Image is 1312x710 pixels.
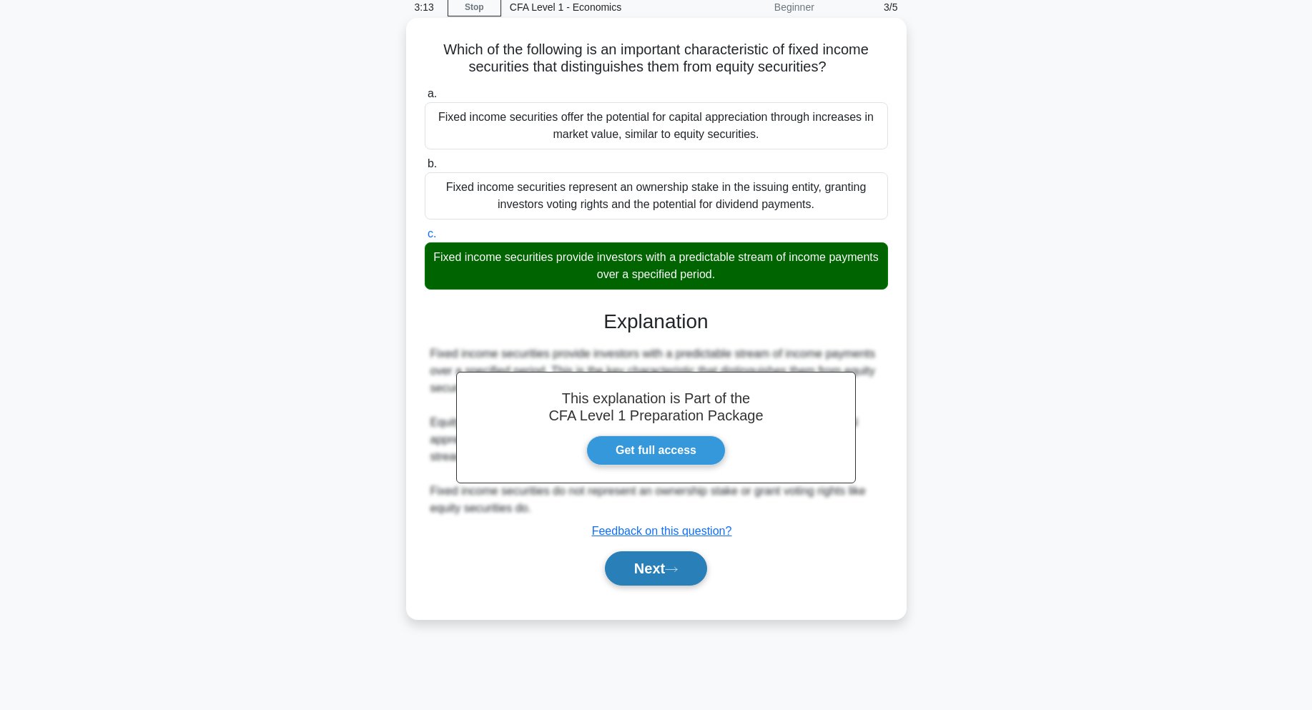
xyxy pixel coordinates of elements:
div: Fixed income securities provide investors with a predictable stream of income payments over a spe... [425,242,888,290]
div: Fixed income securities offer the potential for capital appreciation through increases in market ... [425,102,888,149]
span: a. [428,87,437,99]
a: Get full access [586,435,726,465]
h5: Which of the following is an important characteristic of fixed income securities that distinguish... [423,41,889,77]
div: Fixed income securities provide investors with a predictable stream of income payments over a spe... [430,345,882,517]
span: c. [428,227,436,240]
span: b. [428,157,437,169]
a: Feedback on this question? [592,525,732,537]
h3: Explanation [433,310,879,334]
button: Next [605,551,707,586]
div: Fixed income securities represent an ownership stake in the issuing entity, granting investors vo... [425,172,888,220]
